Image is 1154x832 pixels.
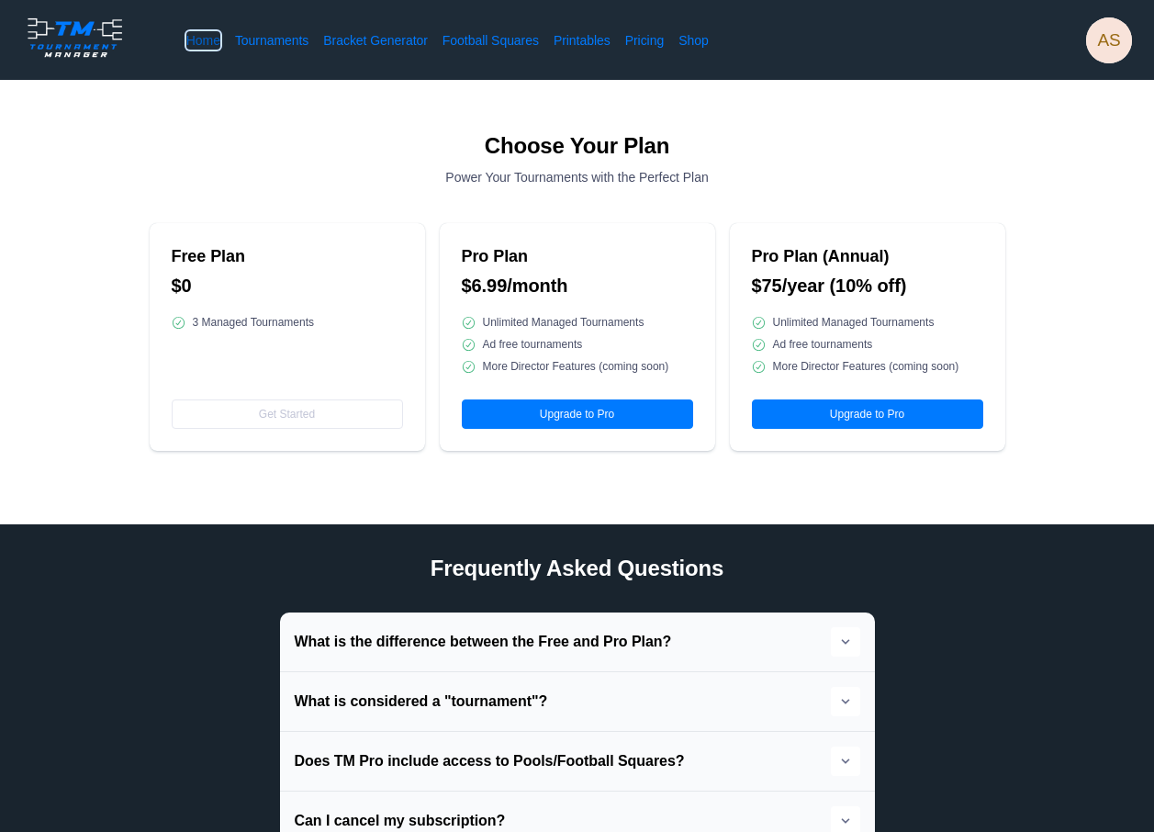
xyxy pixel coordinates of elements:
[485,131,669,161] h2: Choose Your Plan
[483,359,669,374] span: More Director Features (coming soon)
[445,168,708,186] span: Power Your Tournaments with the Perfect Plan
[625,31,664,50] a: Pricing
[1086,17,1132,63] div: alex schumann
[752,245,983,267] h2: Pro Plan (Annual)
[773,359,959,374] span: More Director Features (coming soon)
[554,31,611,50] a: Printables
[752,275,983,297] h2: $75/year (10% off)
[431,554,723,583] h2: Frequently Asked Questions
[172,275,403,297] h2: $0
[235,31,308,50] a: Tournaments
[186,31,220,50] a: Home
[295,633,672,651] h2: What is the difference between the Free and Pro Plan?
[443,31,539,50] a: Football Squares
[295,692,548,711] h2: What is considered a "tournament"?
[295,812,506,830] h2: Can I cancel my subscription?
[773,315,935,330] span: Unlimited Managed Tournaments
[1086,17,1132,63] button: AS
[193,315,315,330] span: 3 Managed Tournaments
[172,245,403,267] h2: Free Plan
[483,315,644,330] span: Unlimited Managed Tournaments
[323,31,428,50] a: Bracket Generator
[678,31,709,50] a: Shop
[752,399,983,429] button: Upgrade to Pro
[483,337,583,352] span: Ad free tournaments
[462,245,693,267] h2: Pro Plan
[773,337,873,352] span: Ad free tournaments
[462,399,693,429] button: Upgrade to Pro
[462,275,693,297] h2: $6.99/month
[22,15,128,61] img: logo.ffa97a18e3bf2c7d.png
[295,752,685,770] h2: Does TM Pro include access to Pools/Football Squares?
